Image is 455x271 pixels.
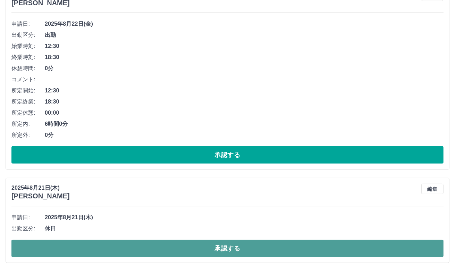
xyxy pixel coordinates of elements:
span: 所定内: [11,120,45,128]
span: 出勤区分: [11,224,45,233]
span: 所定開始: [11,87,45,95]
button: 承認する [11,240,444,257]
span: 所定終業: [11,98,45,106]
span: 出勤 [45,31,444,39]
span: 0分 [45,64,444,73]
span: コメント: [11,75,45,84]
span: 休日 [45,224,444,233]
span: 12:30 [45,87,444,95]
span: 18:30 [45,98,444,106]
span: 始業時刻: [11,42,45,50]
span: 0分 [45,131,444,139]
span: 00:00 [45,109,444,117]
span: 18:30 [45,53,444,61]
span: 申請日: [11,213,45,222]
span: 申請日: [11,20,45,28]
span: 6時間0分 [45,120,444,128]
span: 所定休憩: [11,109,45,117]
button: 編集 [421,184,444,194]
button: 承認する [11,146,444,164]
span: 2025年8月21日(木) [45,213,444,222]
span: 12:30 [45,42,444,50]
h3: [PERSON_NAME] [11,192,70,200]
span: 2025年8月22日(金) [45,20,444,28]
span: 休憩時間: [11,64,45,73]
span: 所定外: [11,131,45,139]
span: 終業時刻: [11,53,45,61]
span: 出勤区分: [11,31,45,39]
p: 2025年8月21日(木) [11,184,70,192]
